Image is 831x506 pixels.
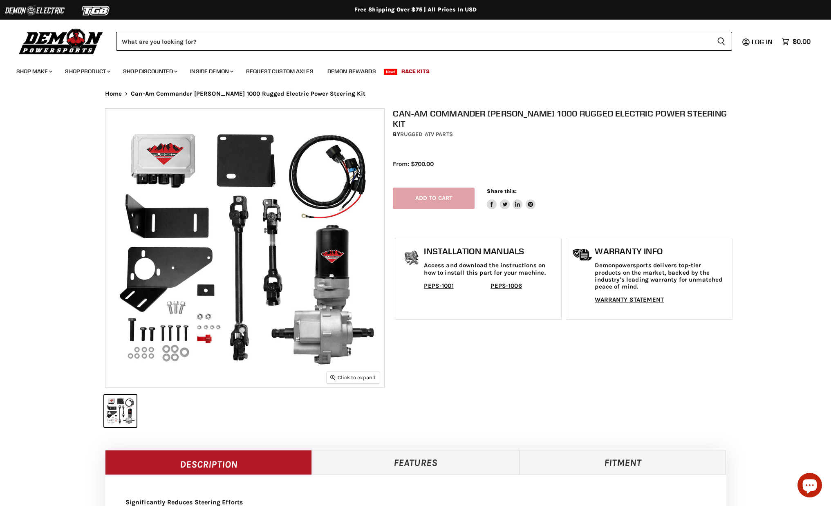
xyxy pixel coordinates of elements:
a: Shop Product [59,63,115,80]
a: PEPS-1001 [424,282,453,289]
a: Race Kits [395,63,436,80]
a: Home [105,90,122,97]
span: Log in [752,38,773,46]
form: Product [116,32,732,51]
a: $0.00 [777,36,815,47]
span: New! [384,69,398,75]
span: Click to expand [330,374,376,381]
span: Share this: [487,188,516,194]
div: Free Shipping Over $75 | All Prices In USD [89,6,743,13]
span: Can-Am Commander [PERSON_NAME] 1000 Rugged Electric Power Steering Kit [131,90,366,97]
a: Rugged ATV Parts [400,131,453,138]
button: Search [710,32,732,51]
a: Features [312,450,519,475]
img: Demon Powersports [16,27,106,56]
a: Description [105,450,312,475]
h1: Installation Manuals [424,246,557,256]
a: WARRANTY STATEMENT [595,296,664,303]
img: Demon Electric Logo 2 [4,3,65,18]
ul: Main menu [10,60,809,80]
span: $0.00 [793,38,811,45]
h1: Warranty Info [595,246,728,256]
img: TGB Logo 2 [65,3,127,18]
img: IMAGE [105,109,384,387]
a: Request Custom Axles [240,63,320,80]
nav: Breadcrumbs [89,90,743,97]
a: Demon Rewards [321,63,382,80]
a: Log in [748,38,777,45]
a: PEPS-1006 [491,282,522,289]
input: Search [116,32,710,51]
button: IMAGE thumbnail [104,395,137,427]
h1: Can-Am Commander [PERSON_NAME] 1000 Rugged Electric Power Steering Kit [393,108,735,129]
aside: Share this: [487,188,535,209]
a: Inside Demon [184,63,238,80]
img: warranty-icon.png [572,249,593,261]
a: Shop Discounted [117,63,182,80]
a: Fitment [519,450,726,475]
a: Shop Make [10,63,57,80]
inbox-online-store-chat: Shopify online store chat [795,473,824,499]
p: Demonpowersports delivers top-tier products on the market, backed by the industry's leading warra... [595,262,728,290]
span: From: $700.00 [393,160,434,168]
p: Access and download the instructions on how to install this part for your machine. [424,262,557,276]
div: by [393,130,735,139]
button: Click to expand [327,372,380,383]
img: install_manual-icon.png [401,249,422,269]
